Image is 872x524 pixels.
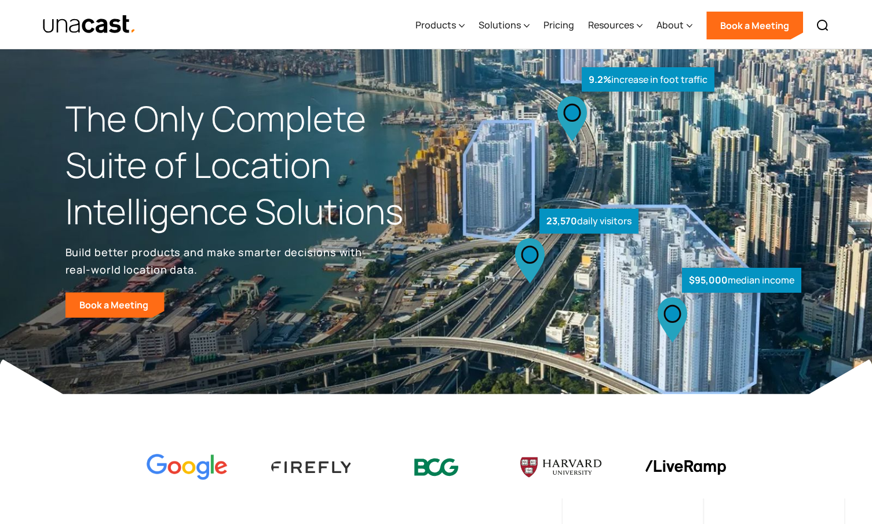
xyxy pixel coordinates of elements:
[479,2,530,49] div: Solutions
[65,96,436,234] h1: The Only Complete Suite of Location Intelligence Solutions
[543,2,574,49] a: Pricing
[42,14,137,35] a: home
[271,461,352,472] img: Firefly Advertising logo
[588,2,643,49] div: Resources
[42,14,137,35] img: Unacast text logo
[415,2,465,49] div: Products
[147,454,228,481] img: Google logo Color
[65,243,367,278] p: Build better products and make smarter decisions with real-world location data.
[656,2,692,49] div: About
[682,268,801,293] div: median income
[65,292,165,318] a: Book a Meeting
[589,73,611,86] strong: 9.2%
[816,19,830,32] img: Search icon
[415,18,456,32] div: Products
[645,460,726,475] img: liveramp logo
[396,451,477,484] img: BCG logo
[588,18,634,32] div: Resources
[689,274,728,286] strong: $95,000
[520,453,601,481] img: Harvard U logo
[706,12,803,39] a: Book a Meeting
[656,18,684,32] div: About
[582,67,714,92] div: increase in foot traffic
[479,18,521,32] div: Solutions
[539,209,639,234] div: daily visitors
[546,214,577,227] strong: 23,570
